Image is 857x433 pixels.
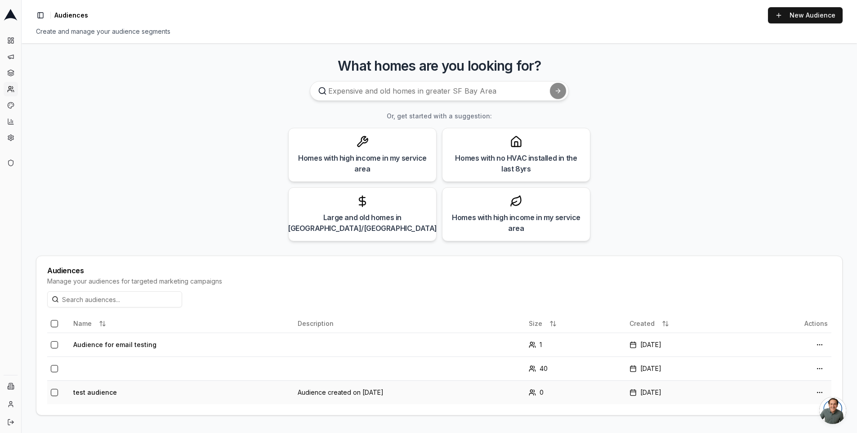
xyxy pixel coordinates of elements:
[70,380,294,404] td: test audience
[629,388,752,397] div: [DATE]
[294,380,525,404] td: Audience created on [DATE]
[296,153,429,174] div: Homes with high income in my service area
[819,397,846,424] a: Open chat
[294,315,525,333] th: Description
[450,153,583,174] div: Homes with no HVAC installed in the last 8yrs
[36,112,843,121] h3: Or, get started with a suggestion:
[529,340,622,349] div: 1
[629,364,752,373] div: [DATE]
[47,267,831,274] div: Audiences
[73,316,290,331] div: Name
[629,340,752,349] div: [DATE]
[288,212,437,234] div: Large and old homes in [GEOGRAPHIC_DATA]/[GEOGRAPHIC_DATA]
[54,11,88,20] nav: breadcrumb
[529,316,622,331] div: Size
[47,277,831,286] div: Manage your audiences for targeted marketing campaigns
[54,11,88,20] span: Audiences
[4,415,18,429] button: Log out
[529,388,622,397] div: 0
[70,333,294,356] td: Audience for email testing
[755,315,831,333] th: Actions
[768,7,843,23] a: New Audience
[450,212,583,234] div: Homes with high income in my service area
[310,81,569,101] input: Expensive and old homes in greater SF Bay Area
[36,58,843,74] h3: What homes are you looking for?
[36,27,843,36] div: Create and manage your audience segments
[629,316,752,331] div: Created
[47,291,182,307] input: Search audiences...
[529,364,622,373] div: 40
